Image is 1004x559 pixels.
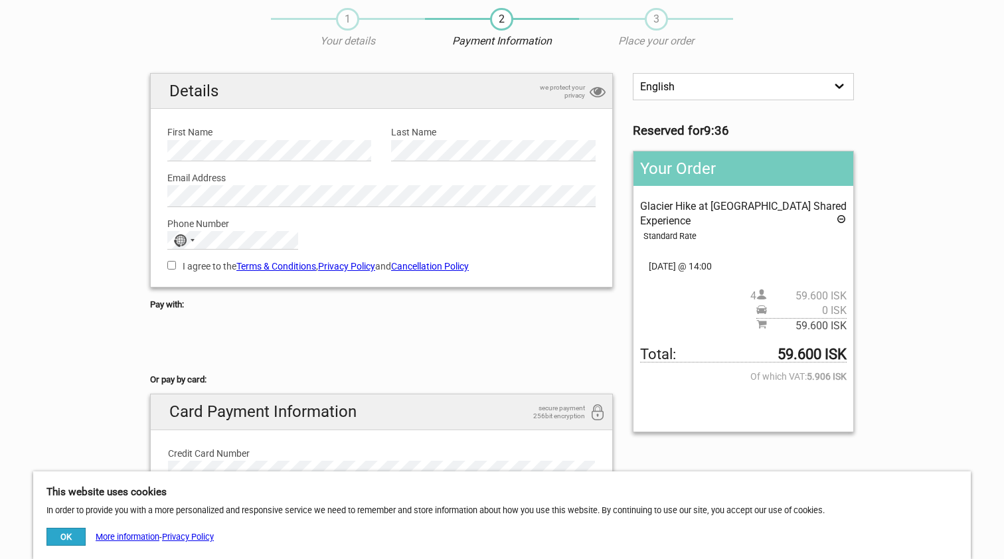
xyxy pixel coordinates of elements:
[168,446,595,461] label: Credit Card Number
[46,528,86,546] button: OK
[151,74,612,109] h2: Details
[756,318,847,333] span: Subtotal
[519,404,585,420] span: secure payment 256bit encryption
[490,8,513,31] span: 2
[167,259,596,274] label: I agree to the , and
[391,125,595,139] label: Last Name
[645,8,668,31] span: 3
[633,151,853,186] h2: Your Order
[162,532,214,542] a: Privacy Policy
[590,404,606,422] i: 256bit encryption
[519,84,585,100] span: we protect your privacy
[167,171,596,185] label: Email Address
[778,347,847,362] strong: 59.600 ISK
[150,372,613,387] h5: Or pay by card:
[767,303,847,318] span: 0 ISK
[167,125,371,139] label: First Name
[750,289,847,303] span: 4 person(s)
[33,471,971,559] div: In order to provide you with a more personalized and responsive service we need to remember and s...
[640,259,847,274] span: [DATE] @ 14:00
[19,23,150,34] p: We're away right now. Please check back later!
[425,34,579,48] p: Payment Information
[640,369,847,384] span: Of which VAT:
[271,34,425,48] p: Your details
[167,216,596,231] label: Phone Number
[168,232,201,249] button: Selected country
[391,261,469,272] a: Cancellation Policy
[767,319,847,333] span: 59.600 ISK
[46,528,214,546] div: -
[153,21,169,37] button: Open LiveChat chat widget
[151,394,612,430] h2: Card Payment Information
[704,123,729,138] strong: 9:36
[46,485,958,499] h5: This website uses cookies
[643,229,847,244] div: Standard Rate
[336,8,359,31] span: 1
[318,261,375,272] a: Privacy Policy
[756,303,847,318] span: Pickup price
[96,532,159,542] a: More information
[807,369,847,384] strong: 5.906 ISK
[150,329,270,356] iframe: Campo de entrada seguro del botón de pago
[640,200,847,227] span: Glacier Hike at [GEOGRAPHIC_DATA] Shared Experience
[633,123,854,138] h3: Reserved for
[767,289,847,303] span: 59.600 ISK
[236,261,316,272] a: Terms & Conditions
[150,297,613,312] h5: Pay with:
[590,84,606,102] i: privacy protection
[640,347,847,362] span: Total to be paid
[579,34,733,48] p: Place your order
